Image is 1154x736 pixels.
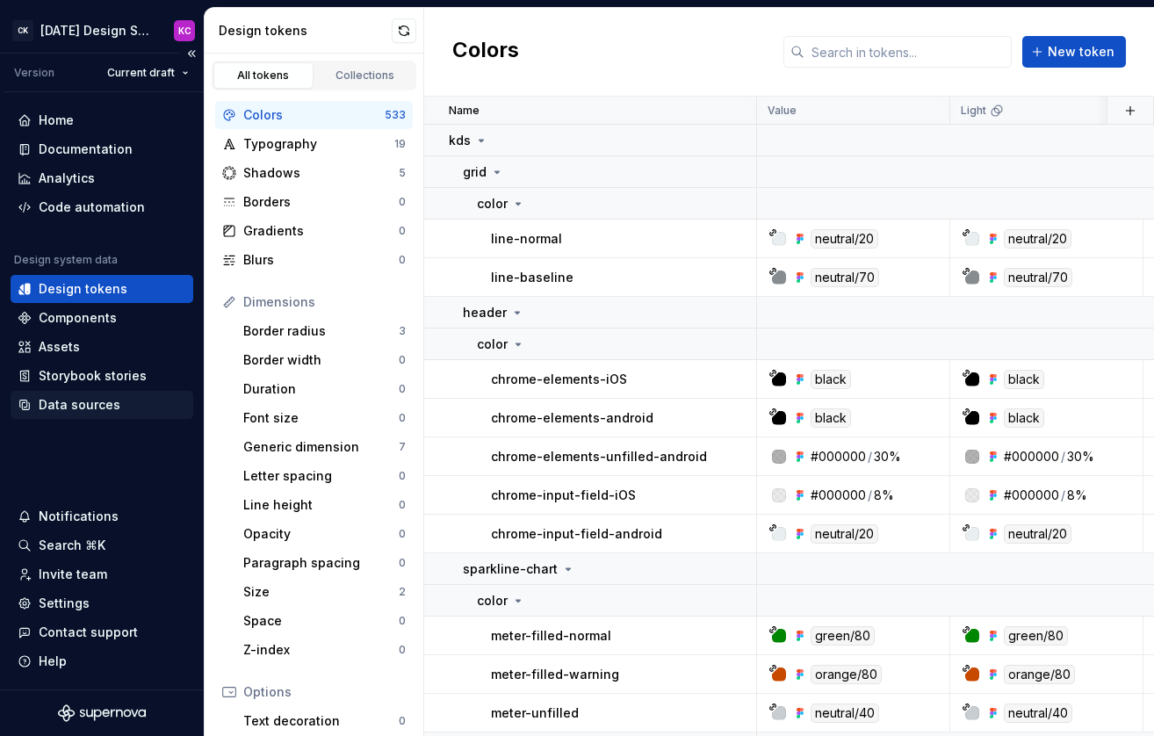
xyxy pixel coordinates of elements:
[243,554,399,572] div: Paragraph spacing
[58,704,146,722] svg: Supernova Logo
[477,336,508,353] p: color
[491,666,619,683] p: meter-filled-warning
[236,346,413,374] a: Border width0
[243,164,399,182] div: Shadows
[219,22,392,40] div: Design tokens
[868,487,872,504] div: /
[236,636,413,664] a: Z-index0
[236,404,413,432] a: Font size0
[243,467,399,485] div: Letter spacing
[243,380,399,398] div: Duration
[236,462,413,490] a: Letter spacing0
[11,362,193,390] a: Storybook stories
[491,448,707,465] p: chrome-elements-unfilled-android
[243,293,406,311] div: Dimensions
[243,322,399,340] div: Border radius
[399,195,406,209] div: 0
[215,188,413,216] a: Borders0
[811,665,882,684] div: orange/80
[811,370,851,389] div: black
[399,166,406,180] div: 5
[39,112,74,129] div: Home
[11,333,193,361] a: Assets
[1022,36,1126,68] button: New token
[11,304,193,332] a: Components
[385,108,406,122] div: 533
[39,280,127,298] div: Design tokens
[39,537,105,554] div: Search ⌘K
[236,317,413,345] a: Border radius3
[99,61,197,85] button: Current draft
[399,224,406,238] div: 0
[491,704,579,722] p: meter-unfilled
[1067,487,1087,504] div: 8%
[11,391,193,419] a: Data sources
[449,104,480,118] p: Name
[11,193,193,221] a: Code automation
[236,707,413,735] a: Text decoration0
[11,531,193,559] button: Search ⌘K
[452,36,519,68] h2: Colors
[4,11,200,49] button: CK[DATE] Design SystemKC
[243,251,399,269] div: Blurs
[399,498,406,512] div: 0
[39,624,138,641] div: Contact support
[39,566,107,583] div: Invite team
[39,396,120,414] div: Data sources
[243,712,399,730] div: Text decoration
[811,408,851,428] div: black
[1061,448,1065,465] div: /
[399,614,406,628] div: 0
[11,647,193,675] button: Help
[39,141,133,158] div: Documentation
[811,487,866,504] div: #000000
[11,589,193,617] a: Settings
[40,22,153,40] div: [DATE] Design System
[399,382,406,396] div: 0
[399,527,406,541] div: 0
[39,367,147,385] div: Storybook stories
[491,409,653,427] p: chrome-elements-android
[399,253,406,267] div: 0
[178,24,191,38] div: KC
[1004,448,1059,465] div: #000000
[243,193,399,211] div: Borders
[1067,448,1094,465] div: 30%
[39,595,90,612] div: Settings
[236,578,413,606] a: Size2
[11,275,193,303] a: Design tokens
[243,641,399,659] div: Z-index
[236,375,413,403] a: Duration0
[874,487,894,504] div: 8%
[321,69,409,83] div: Collections
[1004,229,1071,249] div: neutral/20
[491,487,636,504] p: chrome-input-field-iOS
[243,351,399,369] div: Border width
[463,560,558,578] p: sparkline-chart
[768,104,797,118] p: Value
[399,411,406,425] div: 0
[811,268,879,287] div: neutral/70
[811,448,866,465] div: #000000
[491,627,611,645] p: meter-filled-normal
[215,217,413,245] a: Gradients0
[811,704,879,723] div: neutral/40
[399,353,406,367] div: 0
[11,106,193,134] a: Home
[394,137,406,151] div: 19
[1004,626,1068,646] div: green/80
[39,309,117,327] div: Components
[811,524,878,544] div: neutral/20
[11,135,193,163] a: Documentation
[491,525,662,543] p: chrome-input-field-android
[477,195,508,213] p: color
[868,448,872,465] div: /
[1048,43,1114,61] span: New token
[463,304,507,321] p: header
[39,508,119,525] div: Notifications
[961,104,986,118] p: Light
[399,585,406,599] div: 2
[215,246,413,274] a: Blurs0
[11,618,193,646] button: Contact support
